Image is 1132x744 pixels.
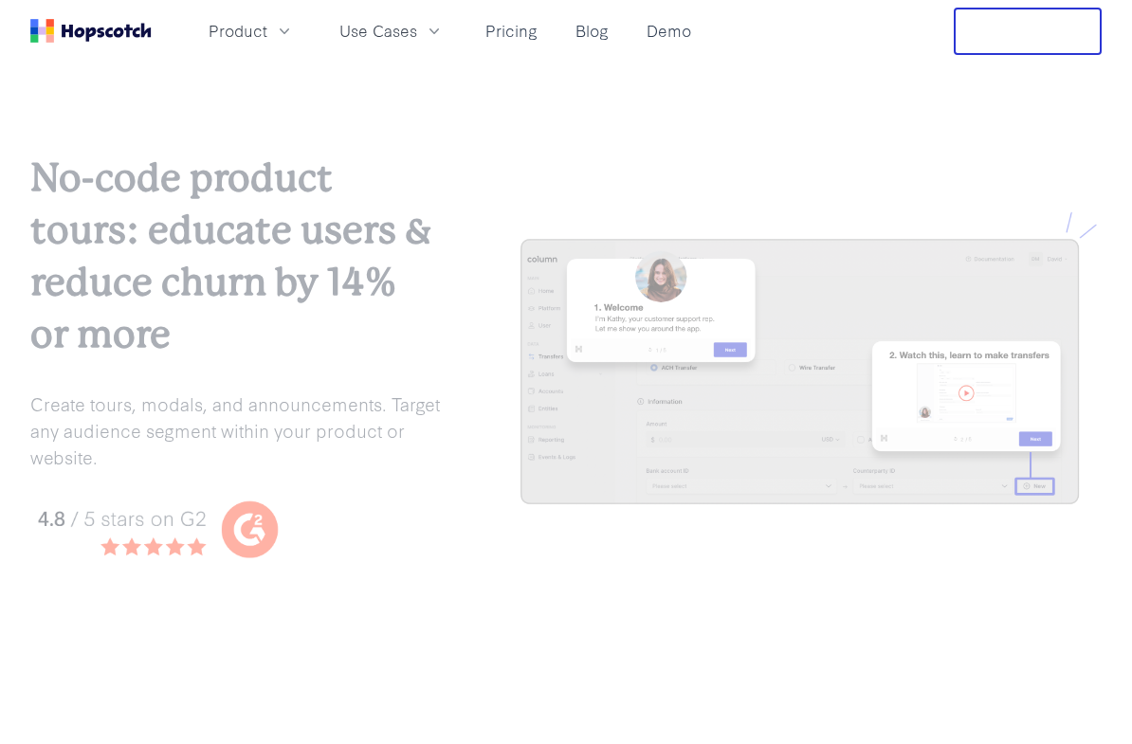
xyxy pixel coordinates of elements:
[568,15,616,46] a: Blog
[954,8,1102,55] button: Free Trial
[209,19,267,43] span: Product
[339,19,417,43] span: Use Cases
[30,493,442,567] img: hopscotch g2
[197,15,305,46] button: Product
[478,15,545,46] a: Pricing
[30,19,152,43] a: Home
[30,390,442,470] p: Create tours, modals, and announcements. Target any audience segment within your product or website.
[502,211,1103,531] img: hopscotch product tours for saas businesses
[639,15,699,46] a: Demo
[328,15,455,46] button: Use Cases
[30,152,442,360] h2: No-code product tours: educate users & reduce churn by 14% or more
